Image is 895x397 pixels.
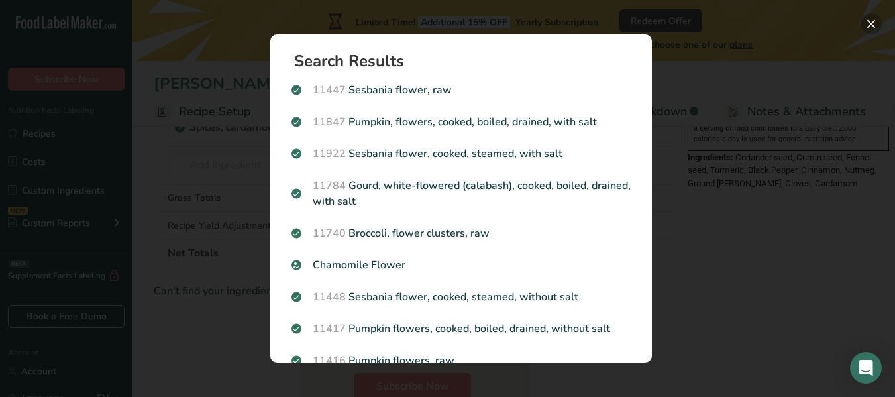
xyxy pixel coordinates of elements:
span: 11448 [313,290,346,304]
p: Sesbania flower, cooked, steamed, with salt [291,146,631,162]
span: 11416 [313,353,346,368]
p: Broccoli, flower clusters, raw [291,225,631,241]
span: 11784 [313,178,346,193]
span: 11847 [313,115,346,129]
p: Pumpkin, flowers, cooked, boiled, drained, with salt [291,114,631,130]
span: 11740 [313,226,346,241]
p: Sesbania flower, raw [291,82,631,98]
div: Open Intercom Messenger [850,352,882,384]
h1: Search Results [294,53,639,69]
span: 11922 [313,146,346,161]
p: Pumpkin flowers, cooked, boiled, drained, without salt [291,321,631,337]
p: Pumpkin flowers, raw [291,353,631,369]
p: Gourd, white-flowered (calabash), cooked, boiled, drained, with salt [291,178,631,209]
span: 11447 [313,83,346,97]
p: Sesbania flower, cooked, steamed, without salt [291,289,631,305]
p: Chamomile Flower [291,257,631,273]
span: 11417 [313,321,346,336]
